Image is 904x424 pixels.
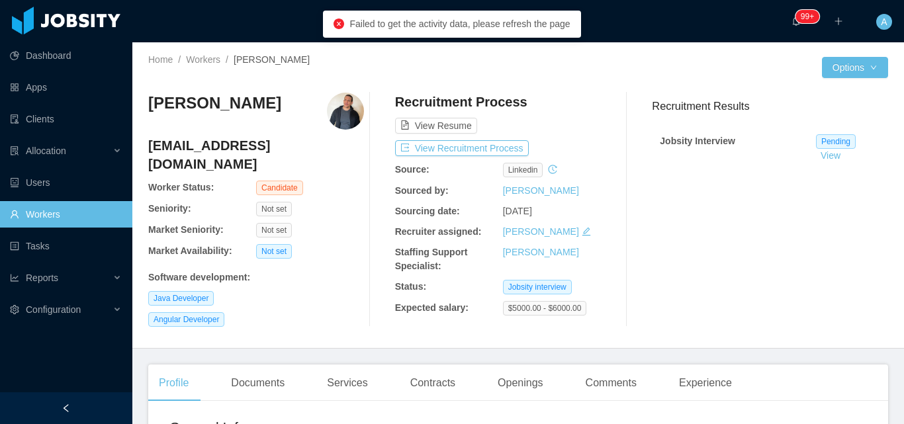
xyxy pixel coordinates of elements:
strong: Jobsity Interview [660,136,735,146]
span: Angular Developer [148,312,224,327]
b: Sourcing date: [395,206,460,216]
i: icon: edit [582,227,591,236]
button: Optionsicon: down [822,57,888,78]
i: icon: history [548,165,557,174]
a: icon: userWorkers [10,201,122,228]
b: Source: [395,164,429,175]
div: Profile [148,364,199,402]
button: icon: file-textView Resume [395,118,477,134]
a: icon: exportView Recruitment Process [395,143,529,153]
div: Openings [487,364,554,402]
b: Expected salary: [395,302,469,313]
h3: [PERSON_NAME] [148,93,281,114]
span: Allocation [26,146,66,156]
b: Worker Status: [148,182,214,192]
a: [PERSON_NAME] [503,247,579,257]
i: icon: bell [791,17,801,26]
span: Reports [26,273,58,283]
b: Market Seniority: [148,224,224,235]
span: Not set [256,202,292,216]
span: / [178,54,181,65]
i: icon: setting [10,305,19,314]
h4: [EMAIL_ADDRESS][DOMAIN_NAME] [148,136,364,173]
div: Comments [575,364,647,402]
b: Recruiter assigned: [395,226,482,237]
a: icon: pie-chartDashboard [10,42,122,69]
span: [DATE] [503,206,532,216]
div: Documents [220,364,295,402]
span: A [881,14,887,30]
a: [PERSON_NAME] [503,226,579,237]
a: [PERSON_NAME] [503,185,579,196]
div: Experience [668,364,743,402]
i: icon: plus [834,17,843,26]
span: / [226,54,228,65]
b: Market Availability: [148,245,232,256]
b: Sourced by: [395,185,449,196]
a: Home [148,54,173,65]
span: Configuration [26,304,81,315]
a: View [816,150,845,161]
i: icon: close-circle [334,19,344,29]
b: Status: [395,281,426,292]
a: icon: file-textView Resume [395,120,477,131]
b: Staffing Support Specialist: [395,247,468,271]
span: Candidate [256,181,303,195]
a: icon: profileTasks [10,233,122,259]
div: Contracts [400,364,466,402]
span: [PERSON_NAME] [234,54,310,65]
span: Not set [256,244,292,259]
div: Services [316,364,378,402]
a: icon: auditClients [10,106,122,132]
i: icon: solution [10,146,19,155]
span: Not set [256,223,292,237]
h3: Recruitment Results [652,98,888,114]
span: Failed to get the activity data, please refresh the page [349,19,570,29]
a: Workers [186,54,220,65]
a: icon: appstoreApps [10,74,122,101]
span: $5000.00 - $6000.00 [503,301,587,316]
span: Jobsity interview [503,280,572,294]
b: Seniority: [148,203,191,214]
i: icon: line-chart [10,273,19,282]
sup: 160 [795,10,819,23]
span: Java Developer [148,291,214,306]
button: icon: exportView Recruitment Process [395,140,529,156]
b: Software development : [148,272,250,282]
span: linkedin [503,163,543,177]
span: Pending [816,134,856,149]
img: 54137917-3efd-4255-bd05-2867fe04cb9b_68ef99312d4fa-400w.png [327,93,364,130]
a: icon: robotUsers [10,169,122,196]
